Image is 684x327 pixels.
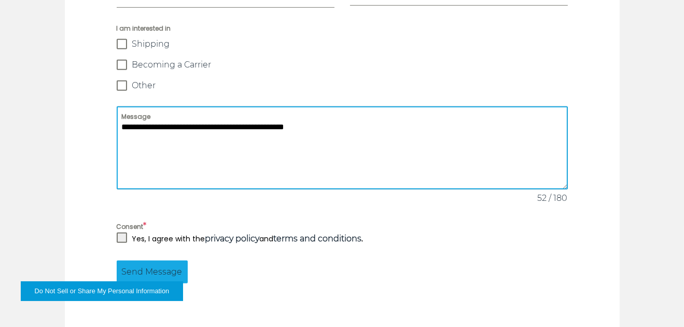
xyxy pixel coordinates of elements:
[538,192,568,205] span: 52 / 180
[117,23,568,34] span: I am interested in
[117,60,568,70] label: Becoming a Carrier
[117,80,568,91] label: Other
[117,261,188,283] button: Send Message
[117,220,568,233] label: Consent
[21,281,183,301] button: Do Not Sell or Share My Personal Information
[132,233,364,245] p: Yes, I agree with the and
[274,234,364,244] strong: .
[132,39,170,49] span: Shipping
[122,266,183,278] span: Send Message
[132,80,156,91] span: Other
[132,60,212,70] span: Becoming a Carrier
[205,234,260,243] a: privacy policy
[632,277,684,327] iframe: Chat Widget
[274,234,362,243] a: terms and conditions
[117,39,568,49] label: Shipping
